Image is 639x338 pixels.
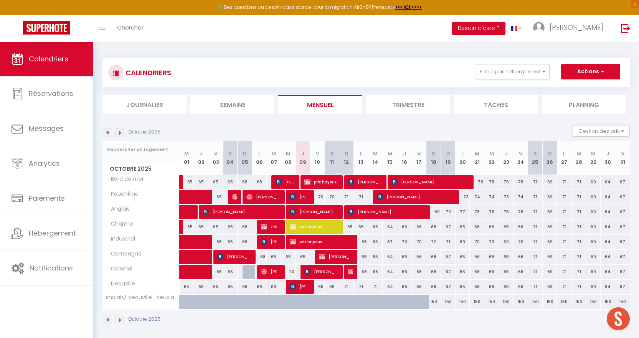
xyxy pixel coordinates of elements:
[104,280,137,288] span: Deauville
[412,250,426,264] div: 66
[489,150,494,157] abbr: M
[330,150,334,157] abbr: S
[368,250,383,264] div: 65
[446,150,450,157] abbr: D
[456,280,470,294] div: 65
[586,250,601,264] div: 69
[456,220,470,234] div: 65
[484,175,499,189] div: 78
[426,141,441,175] th: 18
[412,280,426,294] div: 66
[339,280,354,294] div: 71
[276,175,295,189] span: [PERSON_NAME]
[104,295,181,300] span: Anglais/ deauville · deux appartements communiquants
[325,190,339,204] div: 70
[543,141,557,175] th: 26
[200,150,203,157] abbr: J
[208,280,223,294] div: 65
[412,265,426,279] div: 66
[111,15,149,42] a: Chercher
[484,220,499,234] div: 66
[561,64,620,79] button: Actions
[368,220,383,234] div: 65
[514,250,528,264] div: 66
[557,235,571,249] div: 71
[223,265,238,279] div: 65
[339,190,354,204] div: 71
[281,265,296,279] div: 70
[543,235,557,249] div: 69
[383,220,397,234] div: 64
[586,280,601,294] div: 69
[499,205,514,219] div: 76
[29,89,73,98] span: Réservations
[484,295,499,309] div: 150
[102,95,187,114] li: Journalier
[261,234,281,249] span: [PERSON_NAME]
[528,220,543,234] div: 71
[203,204,281,219] span: [PERSON_NAME]
[484,205,499,219] div: 78
[261,219,281,234] span: Chloé [GEOGRAPHIC_DATA]
[426,250,441,264] div: 68
[586,265,601,279] div: 69
[441,280,456,294] div: 67
[354,141,368,175] th: 13
[571,141,586,175] th: 28
[395,4,422,10] strong: >>> ICI <<<<
[354,190,368,204] div: 71
[543,175,557,189] div: 69
[601,141,615,175] th: 30
[223,220,238,234] div: 65
[543,250,557,264] div: 69
[475,150,479,157] abbr: M
[499,235,514,249] div: 69
[527,15,613,42] a: ... [PERSON_NAME]
[514,190,528,204] div: 74
[557,141,571,175] th: 27
[573,125,630,137] button: Gestion des prix
[383,141,397,175] th: 15
[441,235,456,249] div: 71
[571,235,586,249] div: 71
[514,141,528,175] th: 24
[252,175,267,189] div: 68
[180,175,194,189] div: 65
[208,220,223,234] div: 65
[354,265,368,279] div: 68
[470,265,484,279] div: 66
[586,141,601,175] th: 29
[426,205,441,219] div: 80
[601,220,615,234] div: 64
[325,280,339,294] div: 65
[470,280,484,294] div: 66
[290,204,338,219] span: [PERSON_NAME]
[601,205,615,219] div: 64
[571,220,586,234] div: 71
[426,220,441,234] div: 68
[104,220,135,228] span: Charme
[290,279,309,294] span: [PERSON_NAME]
[499,295,514,309] div: 150
[470,235,484,249] div: 70
[103,163,179,175] span: Octobre 2025
[304,264,338,279] span: [PERSON_NAME]
[528,190,543,204] div: 71
[441,141,456,175] th: 19
[29,158,60,168] span: Analytics
[290,190,309,204] span: [PERSON_NAME]
[571,190,586,204] div: 71
[484,190,499,204] div: 74
[601,235,615,249] div: 64
[441,205,456,219] div: 79
[383,265,397,279] div: 64
[383,250,397,264] div: 64
[354,250,368,264] div: 65
[397,250,412,264] div: 66
[470,250,484,264] div: 66
[528,250,543,264] div: 71
[528,205,543,219] div: 71
[533,150,537,157] abbr: S
[348,175,382,189] span: [PERSON_NAME]
[557,175,571,189] div: 71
